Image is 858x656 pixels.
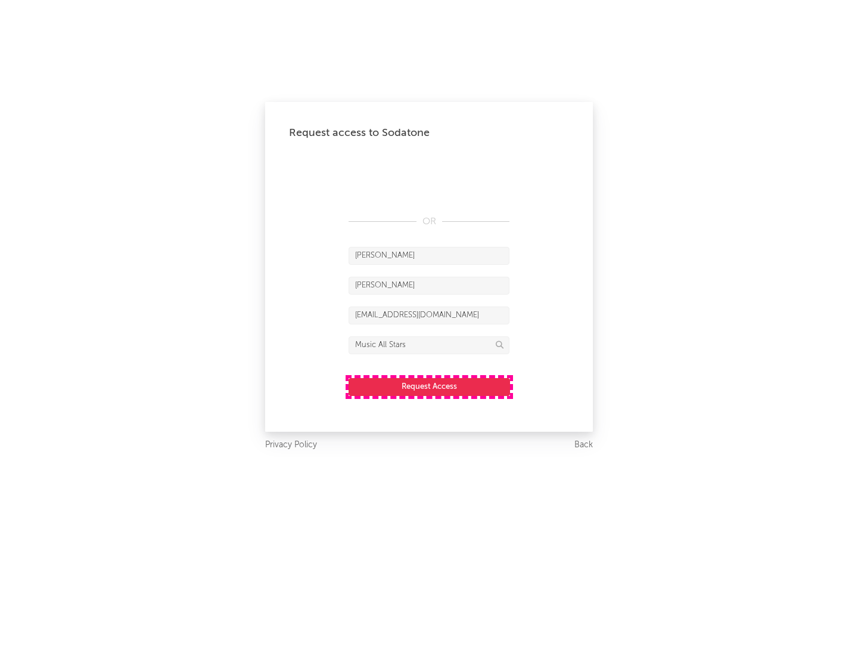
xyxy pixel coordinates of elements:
div: OR [349,215,509,229]
input: First Name [349,247,509,265]
div: Request access to Sodatone [289,126,569,140]
a: Back [574,438,593,453]
a: Privacy Policy [265,438,317,453]
input: Last Name [349,277,509,295]
input: Email [349,307,509,324]
input: Division [349,336,509,354]
button: Request Access [349,378,510,396]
